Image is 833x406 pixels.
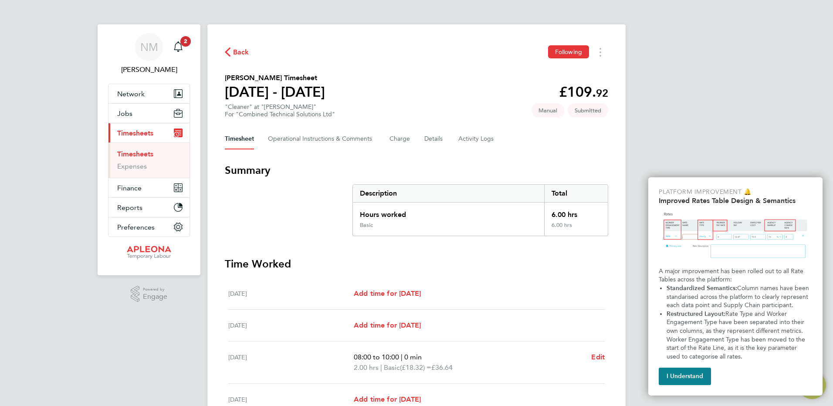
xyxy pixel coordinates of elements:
[117,109,132,118] span: Jobs
[667,284,811,309] span: Column names have been standarised across the platform to clearly represent each data point and S...
[225,257,608,271] h3: Time Worked
[225,111,335,118] div: For "Combined Technical Solutions Ltd"
[353,185,544,202] div: Description
[659,208,812,264] img: Updated Rates Table Design & Semantics
[228,394,354,405] div: [DATE]
[354,395,421,403] span: Add time for [DATE]
[532,103,564,118] span: This timesheet was manually created.
[108,246,190,260] a: Go to home page
[424,129,444,149] button: Details
[384,362,400,373] span: Basic
[225,163,608,177] h3: Summary
[225,103,335,118] div: "Cleaner" at "[PERSON_NAME]"
[354,321,421,329] span: Add time for [DATE]
[659,368,711,385] button: I Understand
[659,188,812,196] p: Platform Improvement 🔔
[667,310,725,318] strong: Restructured Layout:
[352,184,608,236] div: Summary
[354,353,399,361] span: 08:00 to 10:00
[225,129,254,149] button: Timesheet
[354,289,421,298] span: Add time for [DATE]
[143,286,167,293] span: Powered by
[360,222,373,229] div: Basic
[458,129,495,149] button: Activity Logs
[568,103,608,118] span: This timesheet is Submitted.
[555,48,582,56] span: Following
[180,36,191,47] span: 2
[431,363,453,372] span: £36.64
[268,129,376,149] button: Operational Instructions & Comments
[400,363,431,372] span: (£18.32) =
[117,203,142,212] span: Reports
[389,129,410,149] button: Charge
[404,353,422,361] span: 0 min
[98,24,200,275] nav: Main navigation
[659,196,812,205] h2: Improved Rates Table Design & Semantics
[228,320,354,331] div: [DATE]
[117,150,153,158] a: Timesheets
[354,363,379,372] span: 2.00 hrs
[544,222,608,236] div: 6.00 hrs
[228,288,354,299] div: [DATE]
[233,47,249,58] span: Back
[117,129,153,137] span: Timesheets
[596,87,608,99] span: 92
[108,64,190,75] span: Neil Myers
[659,267,812,284] p: A major improvement has been rolled out to all Rate Tables across the platform:
[593,45,608,59] button: Timesheets Menu
[667,310,807,360] span: Rate Type and Worker Engagement Type have been separated into their own columns, as they represen...
[401,353,403,361] span: |
[117,90,145,98] span: Network
[143,293,167,301] span: Engage
[117,223,155,231] span: Preferences
[559,84,608,100] app-decimal: £109.
[108,33,190,75] a: Go to account details
[225,83,325,101] h1: [DATE] - [DATE]
[117,162,147,170] a: Expenses
[140,41,158,53] span: NM
[228,352,354,373] div: [DATE]
[127,246,171,260] img: apleona-logo-retina.png
[544,203,608,222] div: 6.00 hrs
[380,363,382,372] span: |
[117,184,142,192] span: Finance
[544,185,608,202] div: Total
[667,284,737,292] strong: Standardized Semantics:
[591,353,605,361] span: Edit
[225,73,325,83] h2: [PERSON_NAME] Timesheet
[353,203,544,222] div: Hours worked
[648,177,823,396] div: Improved Rate Table Semantics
